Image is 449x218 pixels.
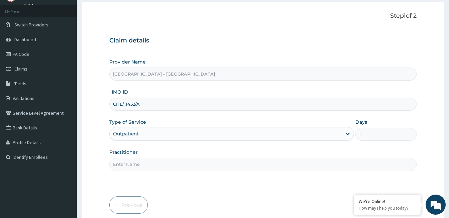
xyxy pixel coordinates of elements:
[14,81,26,87] span: Tariffs
[110,3,126,19] div: Minimize live chat window
[109,98,417,111] input: Enter HMO ID
[35,37,112,46] div: Chat with us now
[109,158,417,171] input: Enter Name
[23,3,39,8] a: Online
[39,66,92,133] span: We're online!
[109,59,146,65] label: Provider Name
[14,22,48,28] span: Switch Providers
[109,119,146,125] label: Type of Service
[359,198,416,204] div: We're Online!
[14,66,27,72] span: Claims
[109,149,138,155] label: Practitioner
[109,89,128,95] label: HMO ID
[109,12,417,20] p: Step 1 of 2
[109,37,417,44] h3: Claim details
[355,119,367,125] label: Days
[109,196,148,214] button: Previous
[3,146,127,170] textarea: Type your message and hit 'Enter'
[113,130,139,137] div: Outpatient
[359,205,416,211] p: How may I help you today?
[14,36,36,42] span: Dashboard
[12,33,27,50] img: d_794563401_company_1708531726252_794563401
